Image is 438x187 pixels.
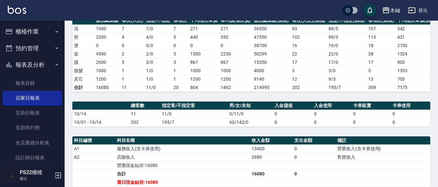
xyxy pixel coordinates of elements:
td: 7 / 0 [144,25,172,33]
td: 2 / 0 [144,50,172,58]
td: 11/0 [160,110,227,118]
td: 99 / 3 [327,33,367,41]
td: 0/11/0 [228,110,273,118]
td: 7 [120,25,145,33]
a: 全店業績分析表 [3,135,62,150]
th: 入金儲值 [273,102,312,110]
td: 3 [172,50,189,58]
td: 1 / 0 [144,66,172,75]
div: 木屾 [390,6,400,15]
button: 報表及分析 [3,56,62,73]
td: 染 [72,50,94,58]
td: 1 [172,66,189,75]
td: 1500 [189,50,219,58]
td: 93 [290,25,327,33]
td: 1200 [189,75,219,83]
td: 113 [367,33,396,41]
td: 0 [189,41,219,50]
td: 50299 [252,50,290,58]
td: 440 [189,33,219,41]
td: 13400 [250,144,293,153]
td: 17 [367,58,396,66]
button: 櫃檯作業 [3,23,62,40]
td: 22 [290,50,327,58]
td: 17 [290,58,327,66]
td: 3 [290,66,327,75]
td: 1 [120,66,145,75]
th: 指定客/不指定客 [160,102,227,110]
td: 2600 [94,58,120,66]
th: 男/女/未知 [228,102,273,110]
td: 867 [189,58,219,66]
img: Logo [8,6,26,14]
td: 合計 [72,83,94,92]
th: 科目名稱 [115,136,250,145]
td: 1000 [94,66,120,75]
td: 剪 [72,33,94,41]
td: 1200 [219,75,253,83]
td: A2 [72,153,115,161]
h5: PS22櫃檯 [20,169,53,176]
td: 護 [72,58,94,66]
td: 10/01 - 10/14 [72,118,129,126]
td: 804 [189,83,219,92]
td: 271 [189,25,219,33]
th: 科目編號 [72,136,115,145]
a: 互助排行榜 [3,120,62,135]
td: 88 / 5 [327,25,367,33]
td: 60/142/0 [228,118,273,126]
p: 櫃台 [20,176,53,182]
td: 0 [172,41,189,50]
td: 202 [290,83,327,92]
td: 0 [391,118,430,126]
td: 867 [219,58,253,66]
td: 107 [367,25,396,33]
td: 10/14 [72,110,129,118]
td: 售貨收入 [336,153,430,161]
td: 271 [219,25,253,33]
th: 收入金額 [250,136,293,145]
a: 報表目錄 [3,76,62,91]
td: 3 / 0 [144,58,172,66]
td: 11 [120,83,145,92]
button: 預約管理 [3,40,62,57]
td: 0 [94,41,120,50]
th: 總客數 [129,102,160,110]
th: 備註 [336,136,430,145]
td: 195/7 [327,83,367,92]
img: Person [5,169,18,182]
td: 1462 [219,83,253,92]
button: 木屾 [380,4,403,17]
a: 店家日報表 [3,91,62,105]
td: 7 [172,25,189,33]
td: 0 [219,41,253,50]
td: 1 [172,75,189,83]
td: 195/7 [160,118,227,126]
td: 0 [293,144,336,153]
td: 16080 [250,170,293,178]
td: 接髮 [72,66,94,75]
td: 營業現金結存:16080 [115,161,250,170]
td: 0 [120,41,145,50]
td: 其它 [72,75,94,83]
td: 17 / 0 [327,58,367,66]
td: 0 [293,153,336,161]
td: 4500 [94,50,120,58]
td: 燙 [72,41,94,50]
td: 2 [120,50,145,58]
td: 當日現金結存:16080 [115,178,250,186]
td: 1000 [219,66,253,75]
td: A1 [72,144,115,153]
td: 3 [172,58,189,66]
td: 5 [172,33,189,41]
td: 13 [367,75,396,83]
td: 4 / 0 [144,33,172,41]
td: 16 / 0 [327,41,367,50]
th: 支出金額 [293,136,336,145]
th: 卡券使用 [391,102,430,110]
td: 3 [367,66,396,75]
td: 18 [367,41,396,50]
td: 合計 [115,170,250,178]
td: 22 / 0 [327,50,367,58]
td: 2680 [250,153,293,161]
